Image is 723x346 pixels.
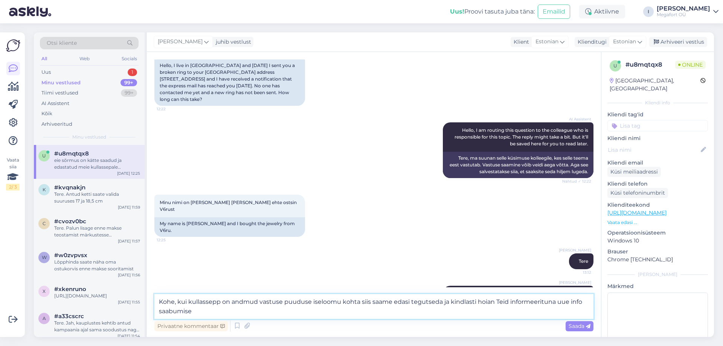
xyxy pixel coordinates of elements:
span: #a33cscrc [54,313,84,320]
span: #kvqnakjn [54,184,85,191]
div: Vaata siia [6,157,20,191]
div: Kliendi info [607,99,708,106]
a: [PERSON_NAME]Megafort OÜ [657,6,718,18]
span: u [613,63,617,69]
div: 1 [128,69,137,76]
div: Megafort OÜ [657,12,710,18]
span: [PERSON_NAME] [158,38,203,46]
div: [DATE] 11:54 [117,333,140,339]
div: Arhiveeri vestlus [649,37,707,47]
span: Minu vestlused [72,134,106,140]
div: juhib vestlust [213,38,251,46]
p: Kliendi telefon [607,180,708,188]
div: # u8mqtqx8 [625,60,675,69]
div: Klienditugi [575,38,607,46]
div: Tere, ma suunan selle küsimuse kolleegile, kes selle teema eest vastutab. Vastuse saamine võib ve... [443,152,593,178]
div: Lõpphinda saate näha oma ostukorvis enne makse sooritamist [54,259,140,272]
p: Operatsioonisüsteem [607,229,708,237]
span: Saada [569,323,590,329]
div: Web [78,54,91,64]
p: Brauser [607,248,708,256]
input: Lisa nimi [608,146,699,154]
span: Hello, I am routing this question to the colleague who is responsible for this topic. The reply m... [455,127,589,146]
div: eie sõrmus on kätte saadud ja edastatud meie kullassepale ülevaatamiseks [54,157,140,171]
div: Uus [41,69,51,76]
b: Uus! [450,8,464,15]
span: [PERSON_NAME] [559,247,591,253]
p: Klienditeekond [607,201,708,209]
p: Kliendi nimi [607,134,708,142]
div: AI Assistent [41,100,69,107]
img: Askly Logo [6,38,20,53]
div: Hello, I live in [GEOGRAPHIC_DATA] and [DATE] I sent you a broken ring to your [GEOGRAPHIC_DATA] ... [154,59,305,106]
span: #cvozv0bc [54,218,86,225]
div: 99+ [120,79,137,87]
div: All [40,54,49,64]
p: Windows 10 [607,237,708,245]
div: Tere. Antud ketti saate valida suuruses 17 ja 18,5 cm [54,191,140,204]
div: Kõik [41,110,52,117]
span: u [42,153,46,159]
div: [DATE] 11:59 [118,204,140,210]
span: AI Assistent [563,116,591,122]
span: Nähtud ✓ 12:22 [562,178,591,184]
p: Märkmed [607,282,708,290]
span: #w0zvpvsx [54,252,87,259]
span: [PERSON_NAME] [559,280,591,285]
div: Minu vestlused [41,79,81,87]
span: Otsi kliente [47,39,77,47]
div: [DATE] 11:57 [118,238,140,244]
span: Tere [579,258,588,264]
span: Minu nimi on [PERSON_NAME] [PERSON_NAME] ehte ostsin V6rust [160,200,298,212]
div: [URL][DOMAIN_NAME] [54,293,140,299]
div: [DATE] 11:55 [118,299,140,305]
div: My name is [PERSON_NAME] and I bought the jewelry from V6ru. [154,217,305,237]
span: 13:12 [563,270,591,275]
div: 99+ [121,89,137,97]
div: [PERSON_NAME] [657,6,710,12]
span: #xkenruno [54,286,86,293]
div: Aktiivne [579,5,625,18]
div: [DATE] 12:25 [117,171,140,176]
div: Tere. Jah, kauplustes kehtib antud kampaania ajal sama soodustus nagu ka e-poes [54,320,140,333]
div: Küsi telefoninumbrit [607,188,668,198]
div: Socials [120,54,139,64]
span: #u8mqtqx8 [54,150,89,157]
span: Estonian [535,38,558,46]
div: Klient [511,38,529,46]
div: 2 / 3 [6,184,20,191]
div: Privaatne kommentaar [154,321,228,331]
span: k [43,187,46,192]
div: [DATE] 11:56 [118,272,140,278]
a: [URL][DOMAIN_NAME] [607,209,667,216]
span: x [43,288,46,294]
textarea: Kohe, kui kullassepp on andmud vastuse puuduse iseloomu kohta siis saame edasi tegutseda ja kindl... [154,294,593,319]
div: Küsi meiliaadressi [607,167,661,177]
div: Tiimi vestlused [41,89,78,97]
span: a [43,316,46,321]
span: c [43,221,46,226]
div: I [643,6,654,17]
div: Proovi tasuta juba täna: [450,7,535,16]
span: 12:22 [157,106,185,112]
button: Emailid [538,5,570,19]
div: Arhiveeritud [41,120,72,128]
p: Kliendi tag'id [607,111,708,119]
p: Chrome [TECHNICAL_ID] [607,256,708,264]
input: Lisa tag [607,120,708,131]
span: Online [675,61,706,69]
div: [GEOGRAPHIC_DATA], [GEOGRAPHIC_DATA] [610,77,700,93]
span: Estonian [613,38,636,46]
div: [PERSON_NAME] [607,271,708,278]
div: Tere. Palun lisage enne makse teostamist märkustesse [PERSON_NAME], et soovite graveerimisteenust... [54,225,140,238]
p: Kliendi email [607,159,708,167]
span: w [42,255,47,260]
span: 12:25 [157,237,185,243]
p: Vaata edasi ... [607,219,708,226]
